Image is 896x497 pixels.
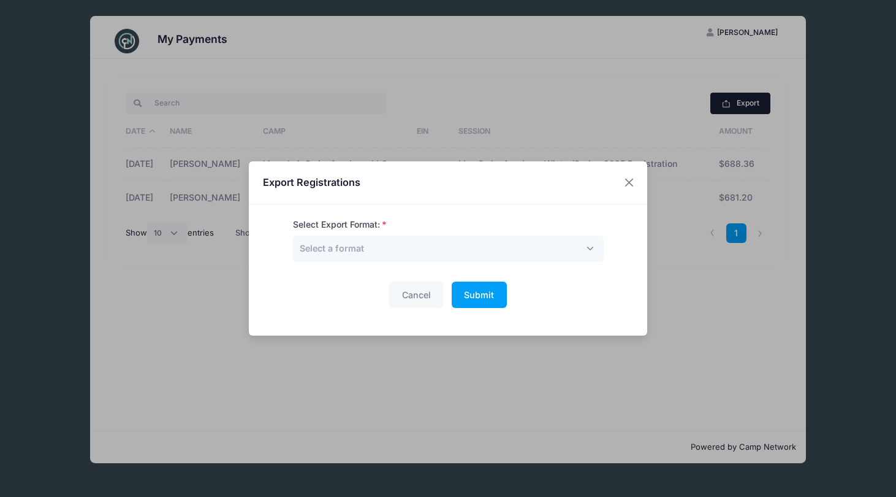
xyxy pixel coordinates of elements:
[464,290,494,300] span: Submit
[300,242,364,255] span: Select a format
[452,282,507,308] button: Submit
[293,218,387,231] label: Select Export Format:
[293,236,604,262] span: Select a format
[263,175,360,190] h4: Export Registrations
[300,243,364,253] span: Select a format
[389,282,443,308] button: Cancel
[618,172,640,194] button: Close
